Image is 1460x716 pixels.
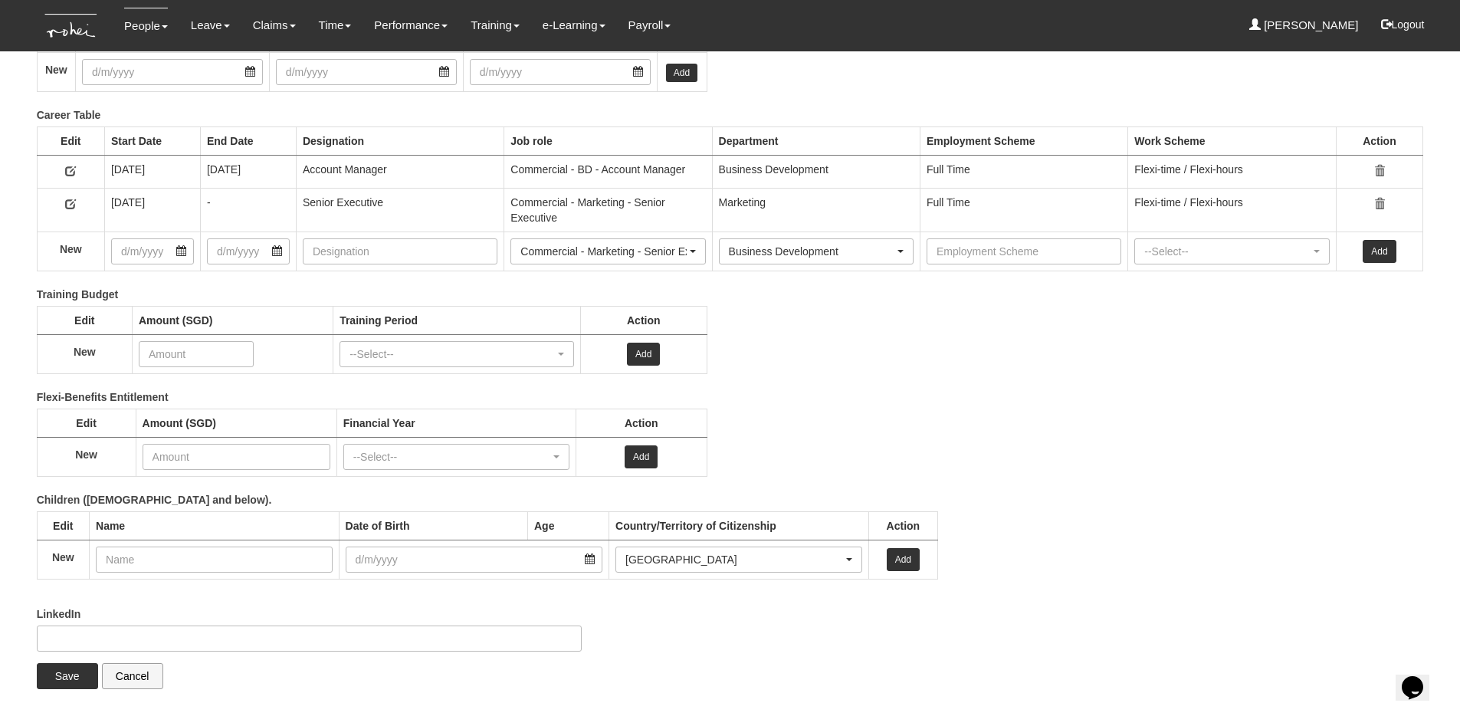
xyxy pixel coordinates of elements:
a: [PERSON_NAME] [1249,8,1359,43]
div: Flexi-time / Flexi-hours [1134,162,1329,177]
div: Business Development [719,162,914,177]
div: Business Development [729,244,894,259]
label: New [74,344,96,360]
th: Amount (SGD) [136,409,336,437]
div: [DATE] [111,162,194,177]
label: Training Budget [37,287,119,302]
label: Career Table [37,107,101,123]
input: Save [37,663,98,689]
a: Payroll [628,8,671,43]
div: Full Time [927,162,1121,177]
div: Commercial - BD - Account Manager [510,162,705,177]
input: d/m/yyyy [82,59,263,85]
th: Edit [37,126,104,155]
th: Financial Year [336,409,576,437]
th: Action [581,306,707,334]
div: Full Time [927,195,1121,210]
button: --Select-- [340,341,574,367]
a: e-Learning [543,8,605,43]
input: d/m/yyyy [207,238,290,264]
div: --Select-- [349,347,555,362]
label: LinkedIn [37,606,81,622]
iframe: chat widget [1396,655,1445,701]
a: Training [471,8,520,43]
div: Commercial - Marketing - Senior Executive [520,244,686,259]
input: Amount [143,444,330,470]
th: Training Period [333,306,581,334]
th: Age [527,511,609,540]
div: Commercial - Marketing - Senior Executive [510,195,705,225]
a: Claims [253,8,296,43]
a: Add [1363,240,1396,263]
th: Job role [504,126,712,155]
label: New [52,550,74,565]
th: Department [712,126,920,155]
button: Commercial - Marketing - Senior Executive [510,238,705,264]
button: --Select-- [343,444,569,470]
div: Marketing [719,195,914,210]
div: --Select-- [353,449,550,465]
input: d/m/yyyy [346,547,602,573]
th: Edit [37,409,136,437]
th: Country/Territory of Citizenship [609,511,869,540]
div: - [207,195,290,210]
th: Employment Scheme [920,126,1127,155]
div: [GEOGRAPHIC_DATA] [625,552,843,567]
a: Performance [374,8,448,43]
th: End Date [200,126,296,155]
input: d/m/yyyy [470,59,651,85]
input: d/m/yyyy [111,238,194,264]
a: Time [319,8,352,43]
th: Action [576,409,707,437]
input: Designation [303,238,497,264]
th: Name [90,511,340,540]
label: New [60,241,82,257]
label: New [45,62,67,77]
label: New [75,447,97,462]
th: Designation [296,126,504,155]
button: Business Development [719,238,914,264]
div: [DATE] [111,195,194,210]
button: Logout [1370,6,1435,43]
th: Work Scheme [1128,126,1336,155]
th: Action [868,511,937,540]
a: Add [666,64,697,82]
a: Add [625,445,658,468]
div: --Select-- [1144,244,1310,259]
input: Employment Scheme [927,238,1121,264]
input: d/m/yyyy [276,59,457,85]
div: Flexi-time / Flexi-hours [1134,195,1329,210]
th: Edit [37,511,89,540]
th: Edit [37,306,132,334]
label: Children ([DEMOGRAPHIC_DATA] and below). [37,492,272,507]
th: Amount (SGD) [132,306,333,334]
button: --Select-- [1134,238,1329,264]
div: Account Manager [303,162,497,177]
a: Cancel [102,663,163,689]
div: [DATE] [207,162,290,177]
label: Flexi-Benefits Entitlement [37,389,169,405]
th: Date of Birth [339,511,527,540]
input: Name [96,547,333,573]
a: Add [627,343,660,366]
th: Action [1336,126,1423,155]
a: Add [887,548,920,571]
a: Leave [191,8,230,43]
th: Start Date [104,126,200,155]
input: Amount [139,341,254,367]
button: [GEOGRAPHIC_DATA] [615,547,862,573]
a: People [124,8,168,44]
div: Senior Executive [303,195,497,210]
